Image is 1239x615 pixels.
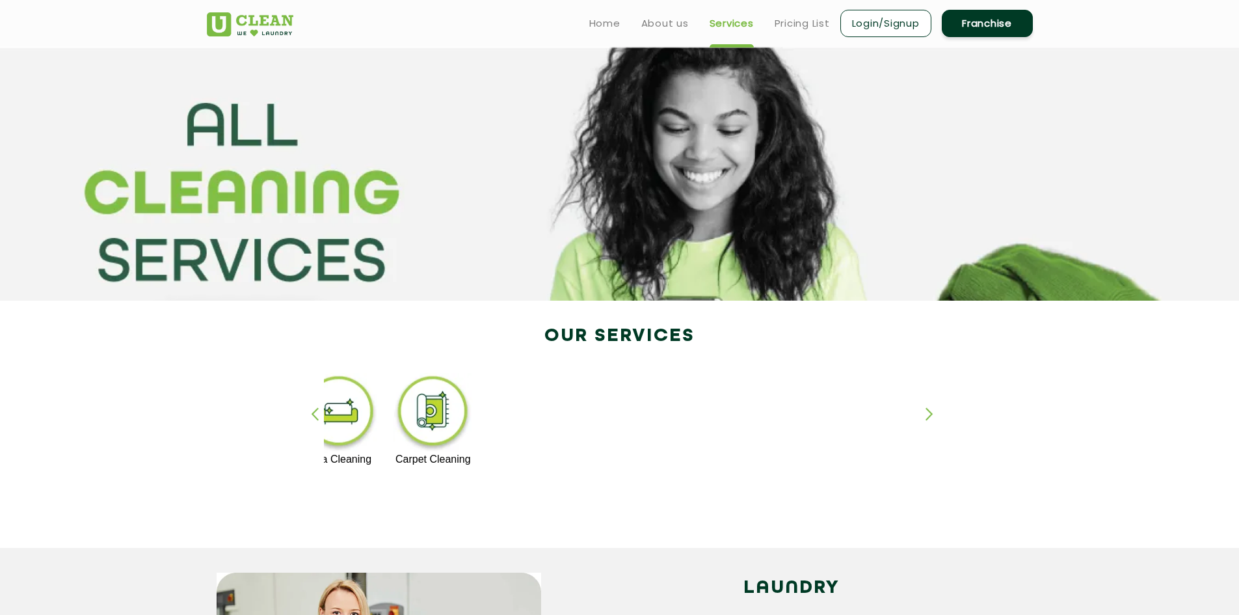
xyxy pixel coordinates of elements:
img: sofa_cleaning_11zon.webp [299,373,379,454]
a: Login/Signup [840,10,931,37]
a: About us [641,16,689,31]
p: Sofa Cleaning [299,454,379,465]
a: Franchise [942,10,1033,37]
img: carpet_cleaning_11zon.webp [393,373,473,454]
a: Pricing List [775,16,830,31]
p: Carpet Cleaning [393,454,473,465]
a: Services [710,16,754,31]
a: Home [589,16,620,31]
h2: LAUNDRY [561,573,1023,604]
img: UClean Laundry and Dry Cleaning [207,12,293,36]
